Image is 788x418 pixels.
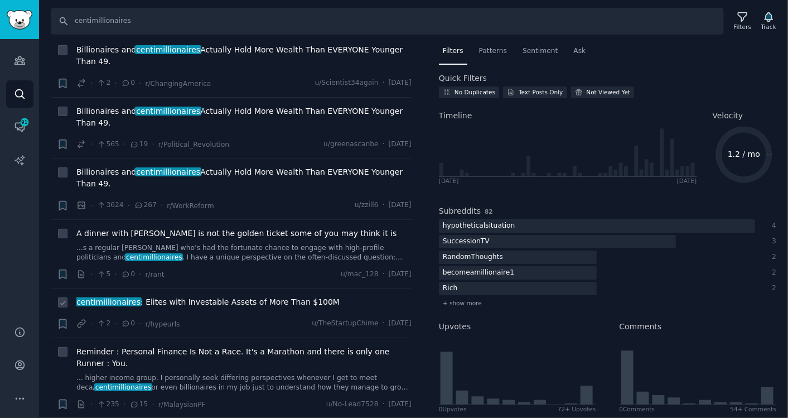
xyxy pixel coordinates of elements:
span: 82 [485,208,493,215]
div: hypotheticalsituation [439,219,519,233]
a: Billionaires andcentimillionairesActually Hold More Wealth Than EVERYONE Younger Than 49. [76,105,412,129]
span: · [90,138,93,150]
span: · [139,78,141,89]
span: Patterns [479,46,507,56]
span: centimillionaires [125,253,183,261]
span: 3624 [96,200,124,210]
span: u/mac_128 [341,270,379,280]
span: centimillionaires [94,383,152,391]
span: [DATE] [389,140,412,150]
a: Reminder : Personal Finance Is Not a Race. It's a Marathon and there is only one Runner : You. [76,346,412,369]
img: GummySearch logo [7,10,32,30]
span: 91 [20,118,30,126]
div: becomeamillionaire1 [439,266,518,280]
span: 235 [96,400,119,410]
span: 2 [96,78,110,88]
a: ...s a regular [PERSON_NAME] who’s had the fortunate chance to engage with high-profile politicia... [76,243,412,263]
span: · [383,140,385,150]
div: No Duplicates [455,88,495,96]
button: Track [757,9,780,33]
div: Filters [734,23,751,31]
span: Timeline [439,110,472,122]
span: · [90,200,93,212]
span: r/WorkReform [167,202,214,210]
span: · [383,319,385,329]
h2: Upvotes [439,321,471,333]
span: r/hypeurls [145,320,180,328]
span: · [123,138,125,150]
span: · [139,318,141,330]
span: · [90,398,93,410]
span: · [383,270,385,280]
div: Track [761,23,776,31]
div: Rich [439,282,461,296]
div: 0 Upvote s [439,405,467,413]
span: Velocity [713,110,743,122]
a: centimillionaires: Elites with Investable Assets of More Than $100M [76,296,340,308]
h2: Subreddits [439,205,481,217]
span: 5 [96,270,110,280]
div: Text Posts Only [519,88,563,96]
span: · [123,398,125,410]
span: r/rant [145,271,164,278]
a: 91 [6,113,33,141]
div: 0 Comment s [620,405,655,413]
span: 19 [129,140,148,150]
span: 0 [121,78,135,88]
span: 565 [96,140,119,150]
span: 267 [134,200,157,210]
div: Not Viewed Yet [587,88,631,96]
div: 4 [767,221,777,231]
span: Filters [443,46,463,56]
span: 0 [121,270,135,280]
span: u/greenascanbe [323,140,378,150]
a: Billionaires andcentimillionairesActually Hold More Wealth Than EVERYONE Younger Than 49. [76,166,412,190]
div: 2 [767,284,777,294]
span: · [383,400,385,410]
span: centimillionaires [135,45,201,54]
span: Billionaires and Actually Hold More Wealth Than EVERYONE Younger Than 49. [76,166,412,190]
span: [DATE] [389,319,412,329]
span: · [128,200,130,212]
span: Billionaires and Actually Hold More Wealth Than EVERYONE Younger Than 49. [76,44,412,68]
span: Billionaires and Actually Hold More Wealth Than EVERYONE Younger Than 49. [76,105,412,129]
span: : Elites with Investable Assets of More Than $100M [76,296,340,308]
span: 2 [96,319,110,329]
span: [DATE] [389,78,412,88]
div: [DATE] [677,177,697,185]
div: 3 [767,237,777,247]
span: 0 [121,319,135,329]
span: + show more [443,299,482,307]
span: [DATE] [389,200,412,210]
span: centimillionaires [75,297,142,306]
h2: Comments [620,321,662,333]
span: centimillionaires [135,107,201,116]
div: RandomThoughts [439,251,507,265]
span: · [90,318,93,330]
span: [DATE] [389,270,412,280]
span: [DATE] [389,400,412,410]
span: · [383,200,385,210]
div: 2 [767,252,777,262]
span: r/MalaysianPF [158,401,206,409]
input: Search Keyword [51,8,724,35]
a: A dinner with [PERSON_NAME] is not the golden ticket some of you may think it is [76,228,397,239]
div: [DATE] [439,177,459,185]
span: · [152,138,154,150]
span: · [383,78,385,88]
span: · [114,318,117,330]
span: · [114,268,117,280]
div: 72+ Upvotes [558,405,596,413]
span: · [90,78,93,89]
span: · [139,268,141,280]
span: r/Political_Revolution [158,141,229,148]
a: Billionaires andcentimillionairesActually Hold More Wealth Than EVERYONE Younger Than 49. [76,44,412,68]
div: 54+ Comments [731,405,776,413]
a: ... higher income group. I personally seek differing perspectives whenever I get to meet deca/cen... [76,373,412,393]
span: r/ChangingAmerica [145,80,211,88]
span: · [90,268,93,280]
span: · [152,398,154,410]
div: 2 [767,268,777,278]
